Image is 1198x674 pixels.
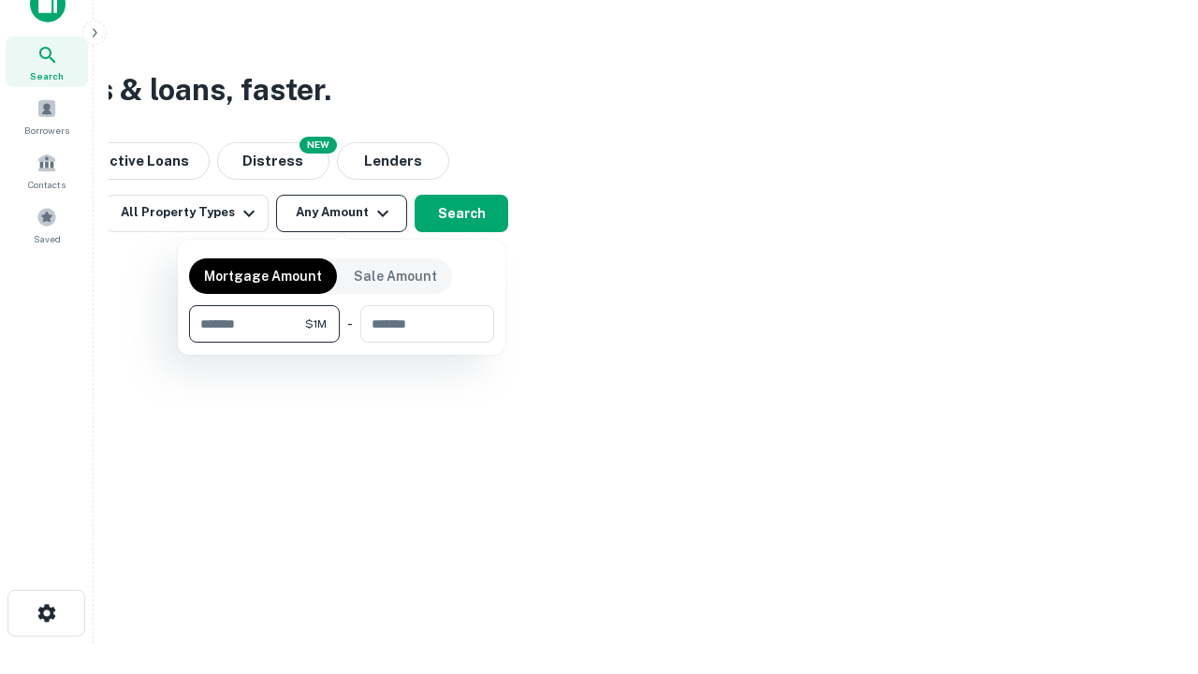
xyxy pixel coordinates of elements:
[354,266,437,286] p: Sale Amount
[1104,524,1198,614] iframe: Chat Widget
[347,305,353,343] div: -
[305,315,327,332] span: $1M
[204,266,322,286] p: Mortgage Amount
